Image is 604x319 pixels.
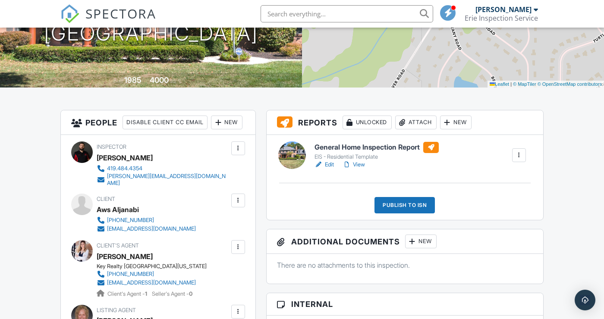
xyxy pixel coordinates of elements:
[315,160,334,169] a: Edit
[267,293,543,316] h3: Internal
[490,81,509,87] a: Leaflet
[315,142,439,161] a: General Home Inspection Report EIS - Residential Template
[107,173,229,187] div: [PERSON_NAME][EMAIL_ADDRESS][DOMAIN_NAME]
[97,144,126,150] span: Inspector
[85,4,156,22] span: SPECTORA
[343,160,365,169] a: View
[261,5,433,22] input: Search everything...
[123,116,208,129] div: Disable Client CC Email
[374,197,435,213] div: Publish to ISN
[97,278,200,287] a: [EMAIL_ADDRESS][DOMAIN_NAME]
[575,290,595,310] div: Open Intercom Messenger
[97,203,139,216] div: Aws Aljanabi
[97,164,229,173] a: 419.484.4354
[189,291,192,297] strong: 0
[97,225,196,233] a: [EMAIL_ADDRESS][DOMAIN_NAME]
[107,291,148,297] span: Client's Agent -
[465,14,538,22] div: Erie Inspection Service
[97,242,139,249] span: Client's Agent
[315,153,439,160] div: EIS - Residential Template
[315,142,439,153] h6: General Home Inspection Report
[277,260,533,270] p: There are no attachments to this inspection.
[211,116,242,129] div: New
[538,81,602,87] a: © OpenStreetMap contributors
[97,263,207,270] div: Key Realty [GEOGRAPHIC_DATA][US_STATE]
[97,250,153,263] div: [PERSON_NAME]
[107,165,142,172] div: 419.484.4354
[60,12,156,30] a: SPECTORA
[150,75,169,84] div: 4000
[395,116,437,129] div: Attach
[343,116,392,129] div: Unlocked
[513,81,536,87] a: © MapTiler
[475,5,532,14] div: [PERSON_NAME]
[124,75,142,84] div: 1985
[61,110,255,135] h3: People
[97,173,229,187] a: [PERSON_NAME][EMAIL_ADDRESS][DOMAIN_NAME]
[97,216,196,225] a: [PHONE_NUMBER]
[267,110,543,135] h3: Reports
[440,116,472,129] div: New
[60,4,79,23] img: The Best Home Inspection Software - Spectora
[97,151,153,164] div: [PERSON_NAME]
[97,307,136,313] span: Listing Agent
[107,279,196,286] div: [EMAIL_ADDRESS][DOMAIN_NAME]
[170,78,182,84] span: sq. ft.
[152,291,192,297] span: Seller's Agent -
[405,235,437,248] div: New
[145,291,147,297] strong: 1
[107,225,196,232] div: [EMAIL_ADDRESS][DOMAIN_NAME]
[107,271,154,278] div: [PHONE_NUMBER]
[97,196,115,202] span: Client
[113,78,123,84] span: Built
[97,270,200,278] a: [PHONE_NUMBER]
[107,217,154,224] div: [PHONE_NUMBER]
[267,229,543,254] h3: Additional Documents
[510,81,512,87] span: |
